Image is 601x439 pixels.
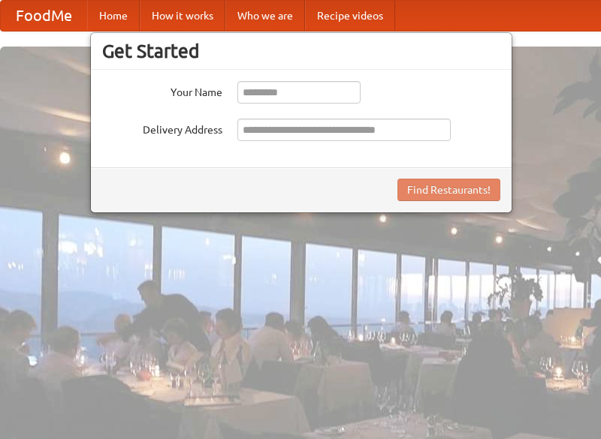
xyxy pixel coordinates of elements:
label: Delivery Address [102,119,222,137]
label: Your Name [102,81,222,100]
h3: Get Started [102,40,500,62]
a: Recipe videos [305,1,395,31]
a: Home [87,1,140,31]
a: FoodMe [1,1,87,31]
a: How it works [140,1,225,31]
a: Who we are [225,1,305,31]
button: Find Restaurants! [397,179,500,201]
